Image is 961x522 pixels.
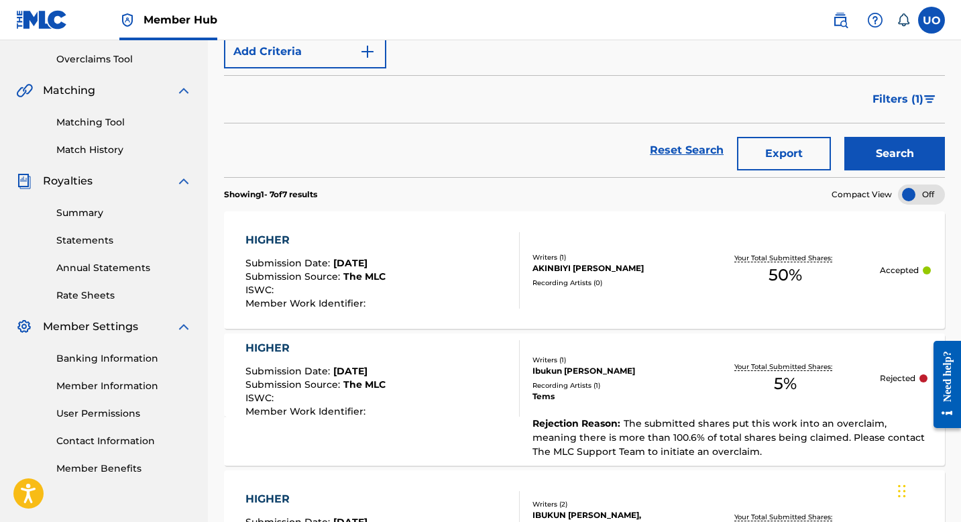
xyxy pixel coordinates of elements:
span: Submission Source : [245,270,343,282]
span: Royalties [43,173,93,189]
span: 50 % [769,263,802,287]
p: Your Total Submitted Shares: [734,512,836,522]
div: HIGHER [245,232,386,248]
img: filter [924,95,936,103]
img: Matching [16,83,33,99]
span: 5 % [774,372,797,396]
img: help [867,12,883,28]
span: Matching [43,83,95,99]
span: Member Work Identifier : [245,297,369,309]
span: ISWC : [245,284,277,296]
img: MLC Logo [16,10,68,30]
a: Statements [56,233,192,248]
a: Public Search [827,7,854,34]
a: Member Information [56,379,192,393]
p: Your Total Submitted Shares: [734,253,836,263]
div: Writers ( 2 ) [532,499,691,509]
a: Member Benefits [56,462,192,476]
span: Submission Date : [245,257,333,269]
span: Compact View [832,189,892,201]
div: Recording Artists ( 1 ) [532,380,691,390]
span: Rejection Reason : [532,417,624,429]
img: expand [176,83,192,99]
img: Top Rightsholder [119,12,135,28]
p: Accepted [880,264,919,276]
span: Member Work Identifier : [245,405,369,417]
a: HIGHERSubmission Date:[DATE]Submission Source:The MLCISWC:Member Work Identifier:Writers (1)AKINB... [224,211,945,329]
img: Royalties [16,173,32,189]
div: Writers ( 1 ) [532,252,691,262]
a: Match History [56,143,192,157]
a: Banking Information [56,352,192,366]
button: Add Criteria [224,35,386,68]
a: Rate Sheets [56,289,192,303]
span: Member Settings [43,319,138,335]
span: [DATE] [333,365,368,377]
p: Your Total Submitted Shares: [734,362,836,372]
a: Contact Information [56,434,192,448]
img: search [832,12,848,28]
div: Notifications [897,13,910,27]
a: Overclaims Tool [56,52,192,66]
span: Submission Source : [245,378,343,390]
a: User Permissions [56,407,192,421]
div: Tems [532,390,691,403]
div: Ibukun [PERSON_NAME] [532,365,691,377]
a: Annual Statements [56,261,192,275]
img: expand [176,173,192,189]
div: Drag [898,471,906,511]
img: expand [176,319,192,335]
span: The MLC [343,378,386,390]
a: Matching Tool [56,115,192,129]
span: Submission Date : [245,365,333,377]
div: HIGHER [245,340,386,356]
p: Rejected [880,372,915,384]
p: Showing 1 - 7 of 7 results [224,189,317,201]
span: Member Hub [144,12,217,28]
div: Writers ( 1 ) [532,355,691,365]
button: Filters (1) [864,83,945,116]
img: 9d2ae6d4665cec9f34b9.svg [359,44,376,60]
div: HIGHER [245,491,386,507]
span: The MLC [343,270,386,282]
a: Reset Search [643,136,730,165]
button: Search [844,137,945,170]
span: ISWC : [245,392,277,404]
div: Recording Artists ( 0 ) [532,278,691,288]
iframe: Chat Widget [894,458,961,522]
span: [DATE] [333,257,368,269]
span: Filters ( 1 ) [872,91,923,107]
a: Summary [56,206,192,220]
div: User Menu [918,7,945,34]
iframe: Resource Center [923,331,961,439]
div: AKINBIYI [PERSON_NAME] [532,262,691,274]
a: HIGHERSubmission Date:[DATE]Submission Source:The MLCISWC:Member Work Identifier:Writers (1)Ibuku... [224,333,945,466]
button: Export [737,137,831,170]
img: Member Settings [16,319,32,335]
div: Help [862,7,889,34]
span: The submitted shares put this work into an overclaim, meaning there is more than 100.6% of total ... [532,417,925,458]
